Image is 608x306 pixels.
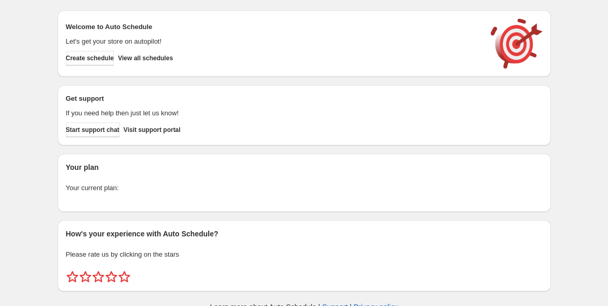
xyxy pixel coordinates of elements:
span: Visit support portal [124,126,181,134]
p: If you need help then just let us know! [66,108,480,118]
h2: Your plan [66,162,543,172]
p: Your current plan: [66,183,543,193]
p: Let's get your store on autopilot! [66,36,480,47]
button: View all schedules [118,51,173,65]
span: Start support chat [66,126,119,134]
h2: How's your experience with Auto Schedule? [66,229,543,239]
p: Please rate us by clicking on the stars [66,249,543,260]
a: Visit support portal [124,123,181,137]
h2: Get support [66,94,480,104]
button: Create schedule [66,51,114,65]
span: Create schedule [66,54,114,62]
a: Start support chat [66,123,119,137]
h2: Welcome to Auto Schedule [66,22,480,32]
span: View all schedules [118,54,173,62]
